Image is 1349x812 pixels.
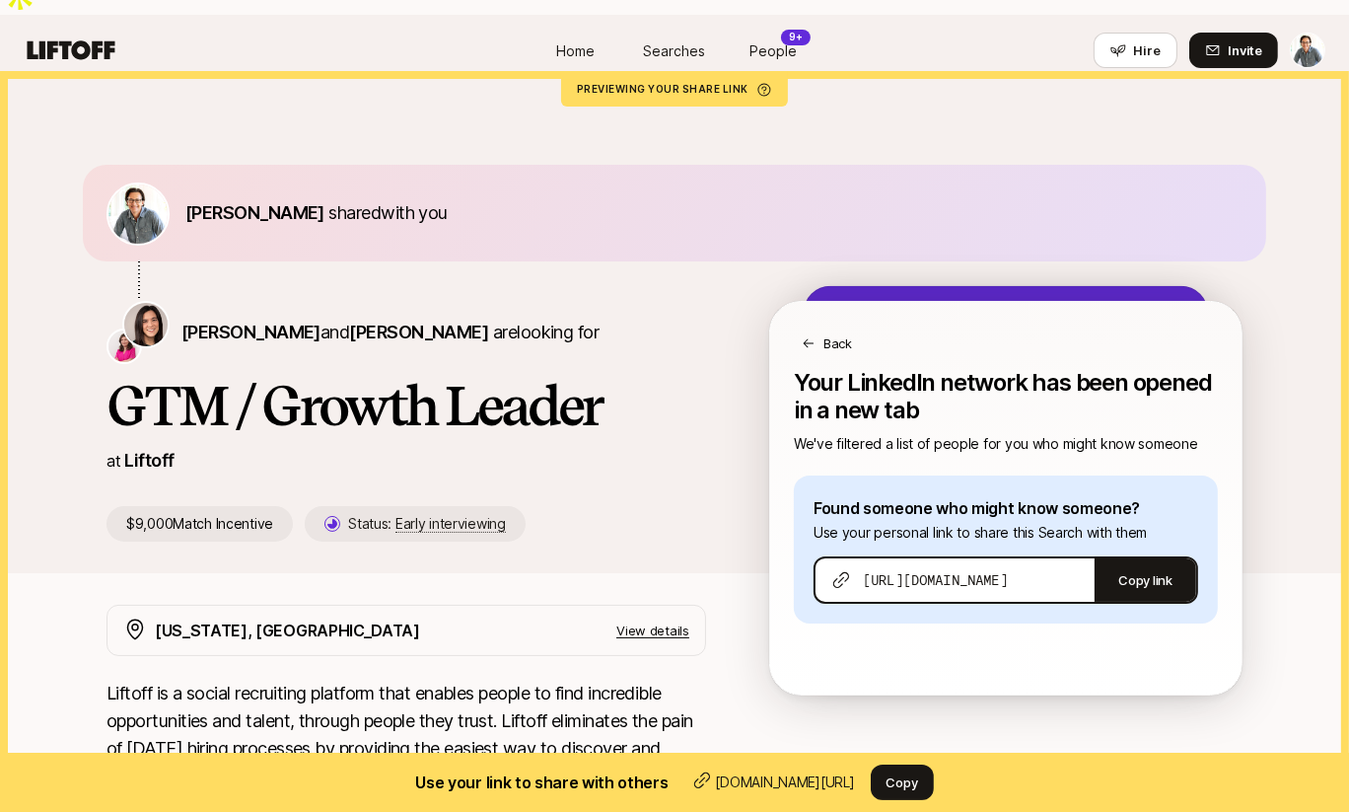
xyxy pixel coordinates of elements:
button: Hire [1094,33,1177,68]
button: Invite [1189,33,1278,68]
a: Home [527,33,625,69]
a: People9+ [724,33,822,69]
p: [DOMAIN_NAME][URL] [716,771,855,794]
p: Your LinkedIn network has been opened in a new tab [794,369,1218,424]
p: We've filtered a list of people for you who might know someone [794,432,1218,456]
p: Previewing your share link [577,83,772,95]
p: Use your personal link to share this Search with them [814,521,1198,545]
p: 9+ [789,30,803,44]
p: $9,000 Match Incentive [106,506,293,542]
span: and [320,322,488,342]
span: with you [381,202,448,223]
h1: GTM / Growth Leader [106,376,706,435]
img: Eleanor Morgan [124,303,168,346]
p: Back [823,333,852,353]
img: Emma Frane [108,331,140,362]
span: Early interviewing [395,515,506,533]
span: Home [557,40,596,61]
p: View details [616,621,689,640]
p: [US_STATE], [GEOGRAPHIC_DATA] [155,618,420,643]
span: [PERSON_NAME] [181,322,320,342]
span: Hire [1134,40,1161,60]
span: [PERSON_NAME] [349,322,488,342]
span: [URL][DOMAIN_NAME] [863,570,1008,590]
span: People [749,40,797,61]
button: Copy link [1095,558,1196,602]
img: Sam Faillace [1291,34,1324,67]
p: Found someone who might know someone? [814,495,1198,521]
a: Searches [625,33,724,69]
p: shared [185,199,456,227]
span: Searches [644,40,706,61]
button: Copy [871,765,934,800]
img: d8171d0d_cd14_41e6_887c_717ee5808693.jpg [108,185,168,244]
p: at [106,448,120,474]
button: Sam Faillace [1290,33,1325,68]
p: are looking for [181,319,599,346]
span: Invite [1229,40,1262,60]
a: Liftoff [124,450,174,471]
h2: Use your link to share with others [415,770,668,795]
p: Status: [348,512,506,536]
span: [PERSON_NAME] [185,202,324,223]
